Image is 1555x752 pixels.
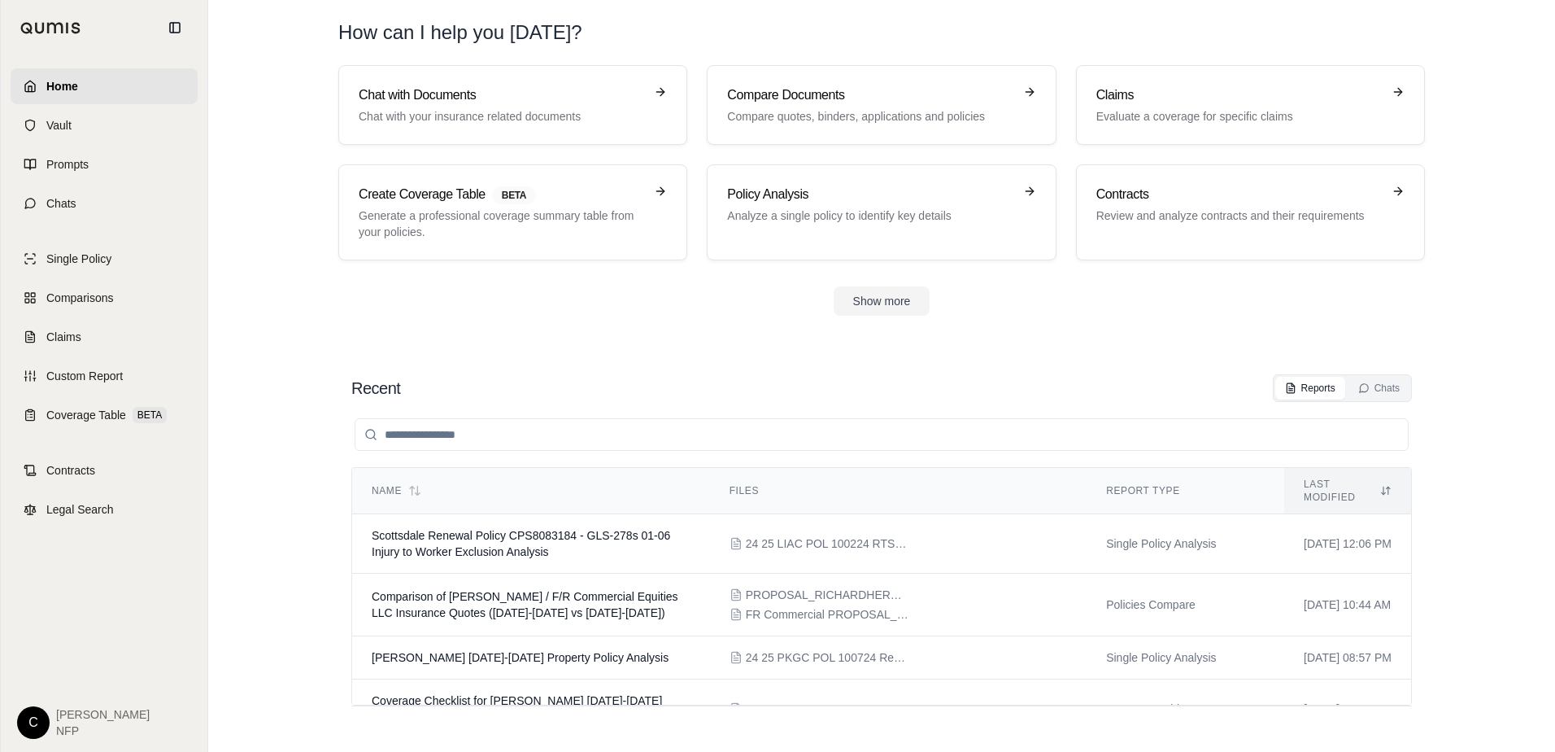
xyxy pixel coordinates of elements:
[46,290,113,306] span: Comparisons
[492,186,536,204] span: BETA
[1284,514,1411,574] td: [DATE] 12:06 PM
[46,251,111,267] span: Single Policy
[1275,377,1345,400] button: Reports
[1076,164,1425,260] a: ContractsReview and analyze contracts and their requirements
[1096,208,1382,224] p: Review and analyze contracts and their requirements
[351,377,400,400] h2: Recent
[46,117,72,133] span: Vault
[133,407,167,423] span: BETA
[710,468,1087,514] th: Files
[1096,108,1382,125] p: Evaluate a coverage for specific claims
[372,590,678,619] span: Comparison of Richard Hermann / F/R Commercial Equities LLC Insurance Quotes (2024-2025 vs 2025-2...
[56,723,150,739] span: NFP
[11,397,198,433] a: Coverage TableBETA
[11,358,198,394] a: Custom Report
[834,286,930,316] button: Show more
[11,492,198,527] a: Legal Search
[1087,636,1284,680] td: Single Policy Analysis
[20,22,81,34] img: Qumis Logo
[1284,680,1411,739] td: [DATE] 08:52 PM
[1304,478,1392,504] div: Last modified
[17,706,50,739] div: C
[1087,514,1284,574] td: Single Policy Analysis
[11,68,198,104] a: Home
[11,319,198,355] a: Claims
[1096,85,1382,105] h3: Claims
[46,156,89,173] span: Prompts
[46,462,95,479] span: Contracts
[1285,382,1335,395] div: Reports
[46,78,78,94] span: Home
[338,164,687,260] a: Create Coverage TableBETAGenerate a professional coverage summary table from your policies.
[707,164,1056,260] a: Policy AnalysisAnalyze a single policy to identify key details
[1087,468,1284,514] th: Report Type
[746,587,908,603] span: PROPOSAL_RICHARDHERMANN.pdf
[1096,185,1382,204] h3: Contracts
[11,186,198,221] a: Chats
[372,651,669,664] span: Richard Hermann 2024-2025 Property Policy Analysis
[727,85,1013,105] h3: Compare Documents
[359,85,644,105] h3: Chat with Documents
[1076,65,1425,145] a: ClaimsEvaluate a coverage for specific claims
[746,701,908,717] span: 24 25 PKGC POL 100724 Renewal Policy.pdf
[746,649,908,666] span: 24 25 PKGC POL 100724 Renewal Policy.pdf
[1348,377,1409,400] button: Chats
[359,185,644,204] h3: Create Coverage Table
[1358,382,1400,395] div: Chats
[46,501,114,518] span: Legal Search
[46,195,76,212] span: Chats
[727,185,1013,204] h3: Policy Analysis
[1087,574,1284,636] td: Policies Compare
[727,208,1013,224] p: Analyze a single policy to identify key details
[727,108,1013,125] p: Compare quotes, binders, applications and policies
[746,606,908,623] span: FR Commercial PROPOSAL_FRCOMMERCIALEQUITIESLLC.pdf
[359,108,644,125] p: Chat with your insurance related documents
[372,484,690,497] div: Name
[11,146,198,182] a: Prompts
[372,529,670,558] span: Scottsdale Renewal Policy CPS8083184 - GLS-278s 01-06 Injury to Worker Exclusion Analysis
[11,453,198,488] a: Contracts
[46,407,126,423] span: Coverage Table
[338,65,687,145] a: Chat with DocumentsChat with your insurance related documents
[11,280,198,316] a: Comparisons
[1087,680,1284,739] td: Coverage Table
[372,694,662,724] span: Coverage Checklist for Richard Hermann's 2024-2025 Travelers Commercial Package Policy
[1284,636,1411,680] td: [DATE] 08:57 PM
[746,536,908,552] span: 24 25 LIAC POL 100224 RTScottsdale Renewal Policy # CPS8083184.pdf
[46,368,123,384] span: Custom Report
[11,241,198,277] a: Single Policy
[359,208,644,240] p: Generate a professional coverage summary table from your policies.
[11,107,198,143] a: Vault
[46,329,81,345] span: Claims
[338,20,582,46] h1: How can I help you [DATE]?
[707,65,1056,145] a: Compare DocumentsCompare quotes, binders, applications and policies
[56,706,150,723] span: [PERSON_NAME]
[1284,574,1411,636] td: [DATE] 10:44 AM
[162,15,188,41] button: Collapse sidebar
